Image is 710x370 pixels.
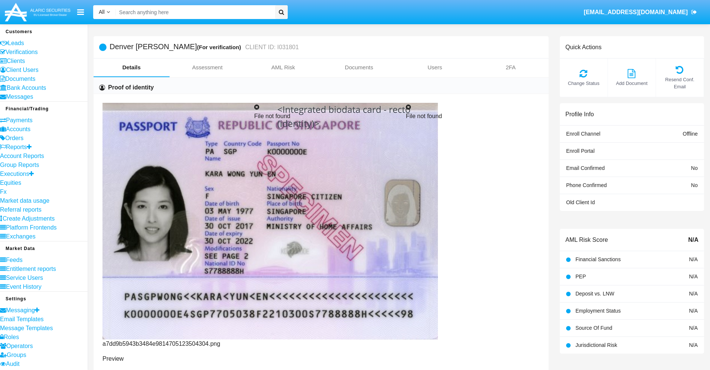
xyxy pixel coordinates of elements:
span: N/A [689,325,698,331]
h6: Profile Info [565,111,594,118]
input: Search [116,5,272,19]
span: N/A [689,256,698,262]
span: a7dd9b5943b3484e9814705123504304.png [102,341,220,347]
span: Financial Sanctions [575,256,621,262]
h6: Proof of identity [108,83,154,92]
span: N/A [689,308,698,314]
p: File not found [406,112,540,121]
span: Bank Accounts [7,85,46,91]
span: Event History [6,284,41,290]
span: Offline [683,131,698,137]
span: N/A [689,291,698,297]
span: Feeds [6,257,22,263]
span: Phone Confirmed [566,182,607,188]
span: Resend Conf. Email [660,76,700,90]
span: Employment Status [575,308,621,314]
a: AML Risk [245,58,321,76]
span: Accounts [6,126,31,132]
h6: AML Risk Score [565,236,608,243]
div: (For verification) [197,43,243,51]
span: Orders [5,135,23,141]
span: Jurisdictional Risk [575,342,617,348]
span: N/A [689,273,698,279]
span: Messaging [6,307,35,313]
span: Documents [5,76,35,82]
span: Payments [6,117,32,123]
span: No [691,182,698,188]
a: [EMAIL_ADDRESS][DOMAIN_NAME] [580,2,701,23]
span: Clients [7,58,25,64]
span: Add Document [612,80,652,87]
span: Create Adjustments [3,215,55,222]
a: Documents [321,58,397,76]
span: Change Status [564,80,604,87]
span: Deposit vs. LNW [575,291,614,297]
span: Operators [6,343,33,349]
a: Users [397,58,473,76]
span: Reports [6,144,27,150]
span: Service Users [6,275,43,281]
span: Entitlement reports [6,266,56,272]
span: Enroll Portal [566,148,594,154]
a: Details [94,58,170,76]
small: CLIENT ID: I031801 [243,44,299,50]
a: All [93,8,116,16]
span: Leads [8,40,24,46]
span: Exchanges [6,233,35,240]
span: Old Client Id [566,199,595,205]
p: Preview [102,354,236,363]
span: N/A [689,342,698,348]
img: Logo image [4,1,72,23]
span: N/A [688,235,698,244]
span: PEP [575,273,586,279]
span: Source Of Fund [575,325,612,331]
a: Assessment [170,58,246,76]
span: No [691,165,698,171]
span: All [99,9,105,15]
h6: Quick Actions [565,44,602,51]
span: Verifications [6,49,38,55]
span: Email Confirmed [566,165,605,171]
h5: Denver [PERSON_NAME] [110,43,299,51]
span: Audit [6,361,19,367]
span: Roles [4,334,19,340]
span: [EMAIL_ADDRESS][DOMAIN_NAME] [584,9,688,15]
span: Groups [7,352,26,358]
span: Platform Frontends [6,224,57,231]
span: Enroll Channel [566,131,600,137]
a: 2FA [473,58,549,76]
span: Client Users [6,67,38,73]
span: Messages [6,94,33,100]
p: File not found [254,112,388,121]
